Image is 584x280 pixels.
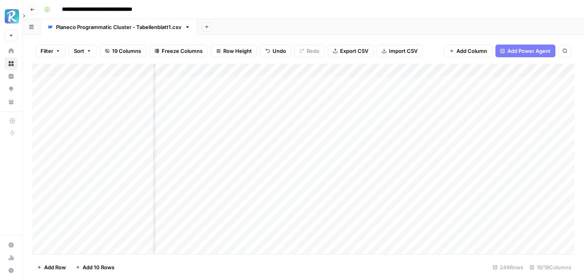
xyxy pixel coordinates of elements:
button: Redo [294,45,325,57]
button: Help + Support [5,264,17,277]
a: Insights [5,70,17,83]
div: 248 Rows [489,261,526,274]
button: Add Power Agent [495,45,555,57]
a: Browse [5,57,17,70]
button: Workspace: Radyant [5,6,17,26]
button: Export CSV [328,45,373,57]
button: Undo [260,45,291,57]
span: Add Column [456,47,487,55]
button: Add Column [444,45,492,57]
div: Planeco Programmatic Cluster - Tabellenblatt1.csv [56,23,182,31]
span: Import CSV [389,47,418,55]
span: Add 10 Rows [83,263,114,271]
button: Freeze Columns [149,45,208,57]
a: Home [5,45,17,57]
button: Add Row [32,261,71,274]
button: Filter [35,45,66,57]
button: Import CSV [377,45,423,57]
span: Filter [41,47,53,55]
span: 19 Columns [112,47,141,55]
a: Usage [5,251,17,264]
button: Add 10 Rows [71,261,119,274]
button: Row Height [211,45,257,57]
span: Add Power Agent [507,47,551,55]
a: Opportunities [5,83,17,95]
button: 19 Columns [100,45,146,57]
a: Settings [5,239,17,251]
span: Row Height [223,47,252,55]
span: Sort [74,47,84,55]
div: 18/19 Columns [526,261,574,274]
a: Your Data [5,95,17,108]
button: Sort [69,45,97,57]
a: Planeco Programmatic Cluster - Tabellenblatt1.csv [41,19,197,35]
img: Radyant Logo [5,9,19,23]
span: Redo [307,47,319,55]
span: Freeze Columns [162,47,203,55]
span: Export CSV [340,47,368,55]
span: Add Row [44,263,66,271]
span: Undo [273,47,286,55]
